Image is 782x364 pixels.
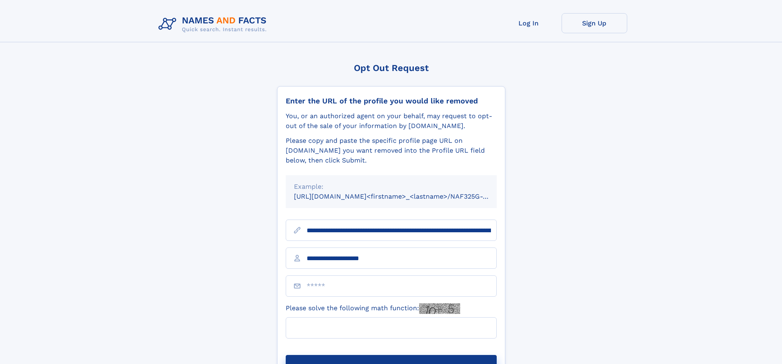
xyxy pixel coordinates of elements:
[286,136,497,165] div: Please copy and paste the specific profile page URL on [DOMAIN_NAME] you want removed into the Pr...
[277,63,505,73] div: Opt Out Request
[286,96,497,105] div: Enter the URL of the profile you would like removed
[286,111,497,131] div: You, or an authorized agent on your behalf, may request to opt-out of the sale of your informatio...
[294,192,512,200] small: [URL][DOMAIN_NAME]<firstname>_<lastname>/NAF325G-xxxxxxxx
[496,13,562,33] a: Log In
[562,13,627,33] a: Sign Up
[286,303,460,314] label: Please solve the following math function:
[155,13,273,35] img: Logo Names and Facts
[294,182,488,192] div: Example:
